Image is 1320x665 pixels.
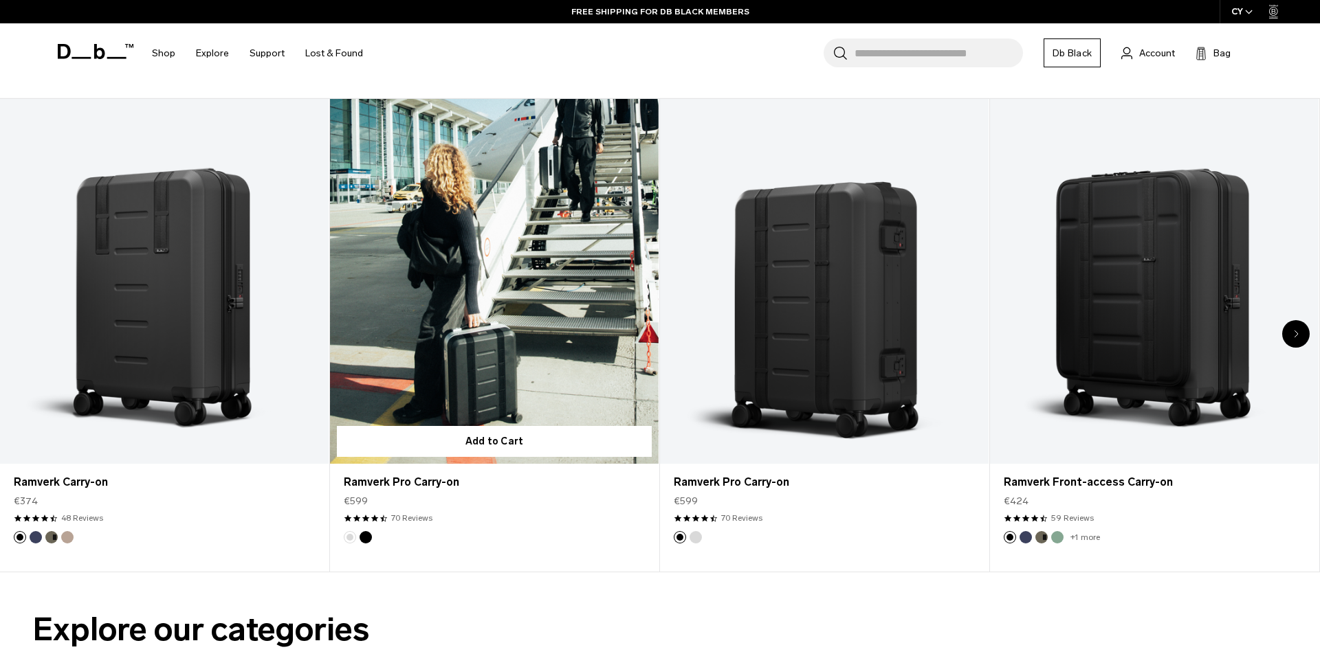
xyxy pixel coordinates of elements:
a: Ramverk Pro Carry-on [330,99,659,464]
a: Db Black [1044,38,1101,67]
button: Silver [344,531,356,543]
a: Ramverk Front-access Carry-on [990,99,1319,464]
button: Add to Cart [337,426,652,457]
button: Green Ray [1051,531,1064,543]
span: Account [1139,46,1175,60]
h2: Explore our categories [33,605,1287,654]
button: Black Out [360,531,372,543]
a: Shop [152,29,175,78]
a: Account [1121,45,1175,61]
button: Blue Hour [1020,531,1032,543]
a: +1 more [1070,532,1100,542]
a: Ramverk Pro Carry-on [674,474,975,491]
button: Black Out [674,531,686,543]
span: €599 [344,494,368,508]
nav: Main Navigation [142,23,373,83]
span: Bag [1213,46,1231,60]
a: 70 reviews [391,512,432,524]
div: 4 / 20 [990,98,1320,572]
span: €424 [1004,494,1028,508]
a: Lost & Found [305,29,363,78]
a: Ramverk Pro Carry-on [344,474,645,491]
a: 59 reviews [1051,512,1094,524]
a: Support [250,29,285,78]
a: 70 reviews [721,512,762,524]
div: 3 / 20 [660,98,990,572]
a: 48 reviews [61,512,103,524]
button: Forest Green [1035,531,1048,543]
a: Ramverk Front-access Carry-on [1004,474,1305,491]
button: Black Out [14,531,26,543]
button: Fogbow Beige [61,531,74,543]
a: Explore [196,29,229,78]
a: Ramverk Pro Carry-on [660,99,989,464]
a: FREE SHIPPING FOR DB BLACK MEMBERS [571,5,749,18]
div: Next slide [1282,320,1310,348]
span: €374 [14,494,38,508]
div: 2 / 20 [330,98,660,572]
button: Black Out [1004,531,1016,543]
span: €599 [674,494,698,508]
button: Bag [1196,45,1231,61]
button: Silver [690,531,702,543]
button: Blue Hour [30,531,42,543]
a: Ramverk Carry-on [14,474,315,491]
button: Forest Green [45,531,58,543]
